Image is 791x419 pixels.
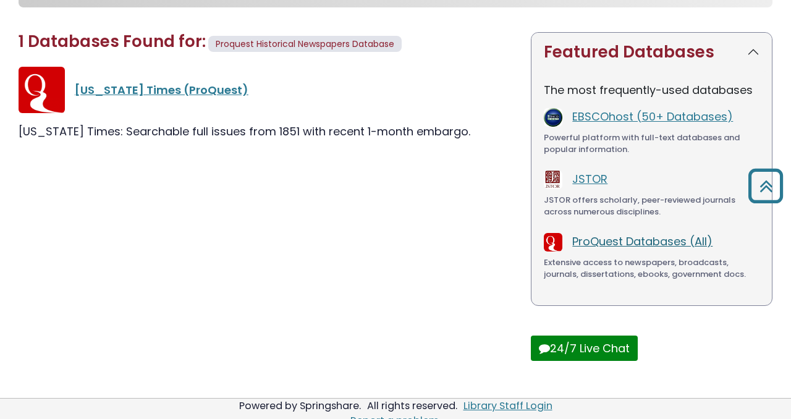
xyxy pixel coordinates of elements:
a: Library Staff Login [463,399,552,413]
div: Powerful platform with full-text databases and popular information. [544,132,759,156]
p: The most frequently-used databases [544,82,759,98]
a: Back to Top [743,174,788,197]
div: Extensive access to newspapers, broadcasts, journals, dissertations, ebooks, government docs. [544,256,759,281]
button: Featured Databases [531,33,772,72]
span: 1 Databases Found for: [19,30,206,53]
a: ProQuest Databases (All) [572,234,713,249]
a: [US_STATE] Times (ProQuest) [75,82,248,98]
a: EBSCOhost (50+ Databases) [572,109,733,124]
div: [US_STATE] Times: Searchable full issues from 1851 with recent 1-month embargo. [19,123,516,140]
span: Proquest Historical Newspapers Database [216,38,394,50]
div: All rights reserved. [365,399,459,413]
div: Powered by Springshare. [237,399,363,413]
a: JSTOR [572,171,607,187]
button: 24/7 Live Chat [531,336,638,361]
div: JSTOR offers scholarly, peer-reviewed journals across numerous disciplines. [544,194,759,218]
